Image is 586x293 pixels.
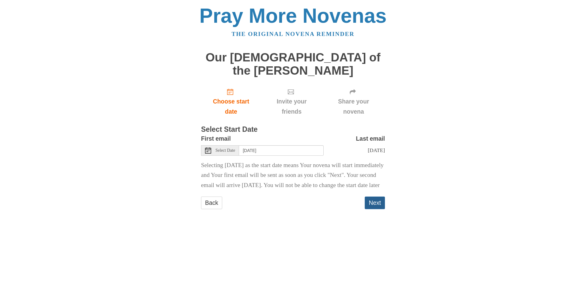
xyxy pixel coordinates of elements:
span: Choose start date [207,96,255,117]
a: Pray More Novenas [200,4,387,27]
button: Next [365,197,385,209]
span: Share your novena [328,96,379,117]
div: Click "Next" to confirm your start date first. [261,83,322,120]
span: Invite your friends [267,96,316,117]
a: The original novena reminder [232,31,355,37]
span: [DATE] [368,147,385,153]
h3: Select Start Date [201,126,385,134]
h1: Our [DEMOGRAPHIC_DATA] of the [PERSON_NAME] [201,51,385,77]
label: Last email [356,134,385,144]
input: Use the arrow keys to pick a date [239,145,324,156]
label: First email [201,134,231,144]
span: Select Date [215,148,235,153]
p: Selecting [DATE] as the start date means Your novena will start immediately and Your first email ... [201,160,385,191]
div: Click "Next" to confirm your start date first. [322,83,385,120]
a: Choose start date [201,83,261,120]
a: Back [201,197,222,209]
